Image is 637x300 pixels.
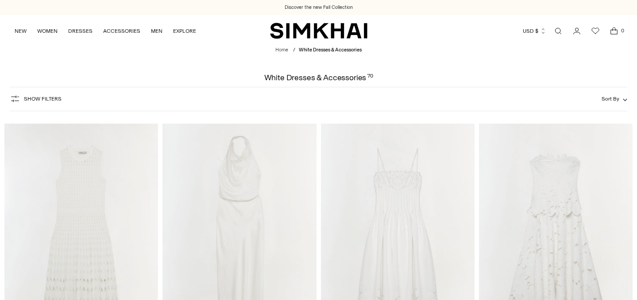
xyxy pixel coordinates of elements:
[264,74,373,82] h1: White Dresses & Accessories
[151,21,162,41] a: MEN
[523,21,546,41] button: USD $
[587,22,604,40] a: Wishlist
[270,22,367,39] a: SIMKHAI
[618,27,626,35] span: 0
[24,96,62,102] span: Show Filters
[367,74,373,82] div: 70
[299,47,362,53] span: White Dresses & Accessories
[602,96,619,102] span: Sort By
[275,47,288,53] a: Home
[37,21,58,41] a: WOMEN
[293,47,295,54] div: /
[15,21,27,41] a: NEW
[605,22,623,40] a: Open cart modal
[173,21,196,41] a: EXPLORE
[275,47,362,54] nav: breadcrumbs
[10,92,62,106] button: Show Filters
[602,94,627,104] button: Sort By
[549,22,567,40] a: Open search modal
[103,21,140,41] a: ACCESSORIES
[285,4,353,11] a: Discover the new Fall Collection
[68,21,93,41] a: DRESSES
[568,22,586,40] a: Go to the account page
